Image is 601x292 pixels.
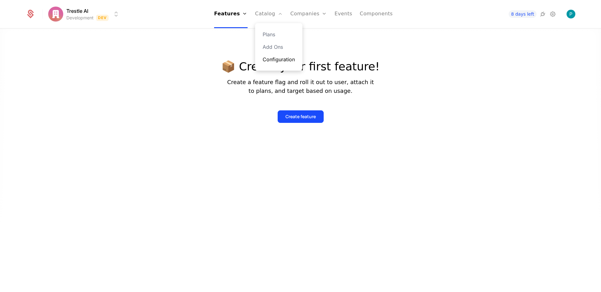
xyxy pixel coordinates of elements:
a: Configuration [263,56,295,63]
div: Development [66,15,94,21]
p: 📦 Create your first feature! [221,60,380,73]
a: Integrations [539,10,547,18]
button: Select environment [50,7,120,21]
button: Create feature [278,110,324,123]
a: 8 days left [509,10,537,18]
div: Create feature [285,113,316,120]
a: Settings [549,10,557,18]
a: Add Ons [263,43,295,51]
a: Plans [263,31,295,38]
img: Trestle AI [48,7,63,22]
button: Open user button [567,10,575,18]
p: Create a feature flag and roll it out to user, attach it to plans, and target based on usage. [221,78,380,95]
span: Dev [96,15,109,21]
span: Trestle AI [66,7,88,15]
img: Pushpa Das [567,10,575,18]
